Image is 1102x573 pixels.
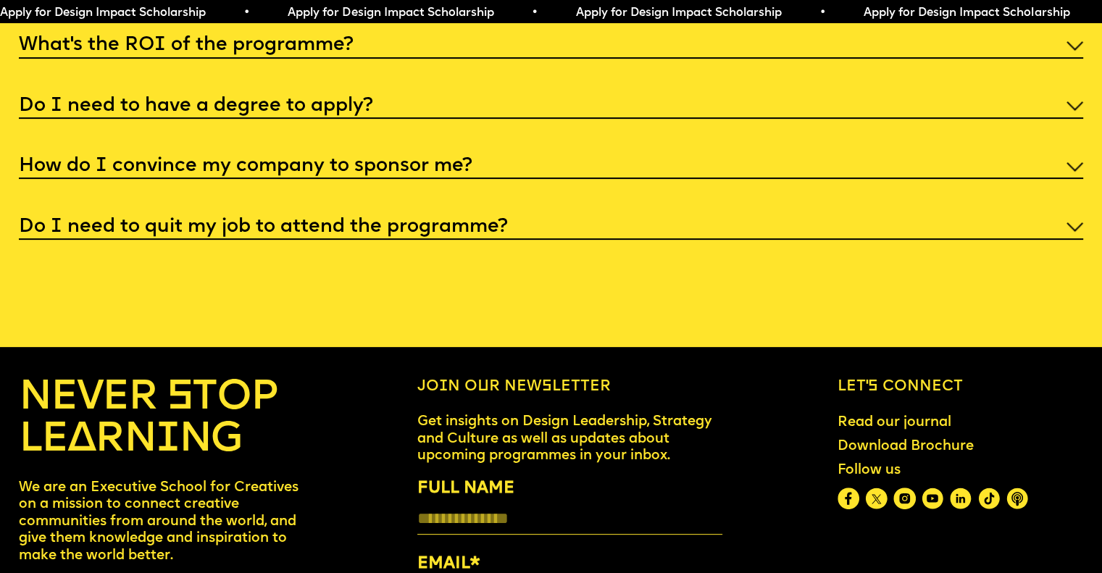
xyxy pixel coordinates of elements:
a: Read our journal [830,407,959,439]
h4: NEVER STOP LEARNING [19,377,302,461]
h5: Do I need to have a degree to apply? [19,99,373,114]
h5: What’s the ROI of the programme? [19,38,354,53]
a: Download Brochure [830,431,981,463]
div: Follow us [838,463,1028,480]
h6: Let’s connect [838,377,1083,396]
h6: Join our newsletter [417,377,722,396]
p: Get insights on Design Leadership, Strategy and Culture as well as updates about upcoming program... [417,414,722,464]
h5: Do I need to quit my job to attend the programme? [19,220,508,235]
span: • [819,7,825,19]
span: • [531,7,538,19]
span: • [243,7,250,19]
h5: How do I convince my company to sponsor me? [19,159,472,174]
label: FULL NAME [417,476,722,503]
